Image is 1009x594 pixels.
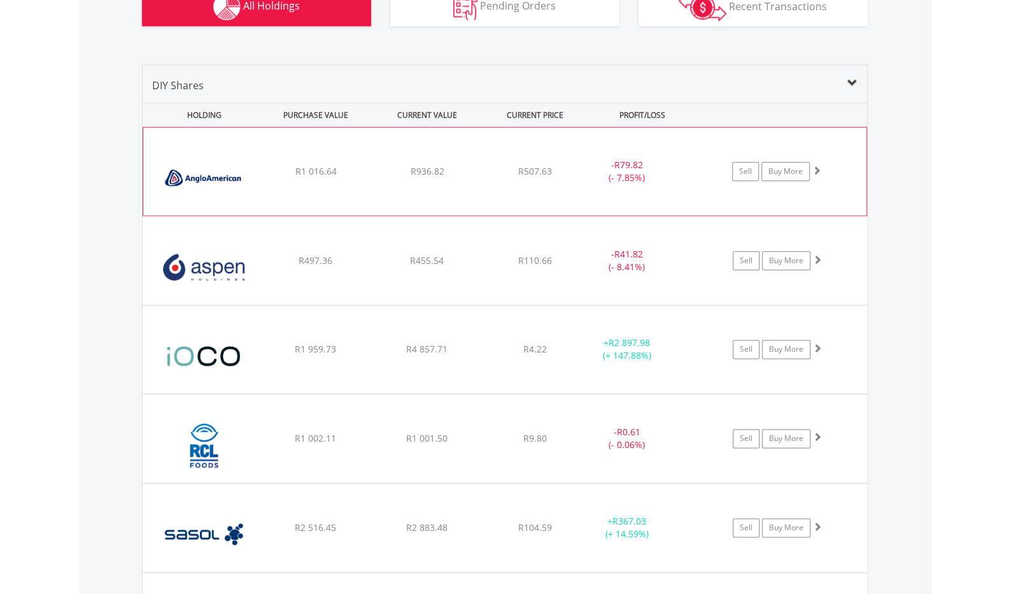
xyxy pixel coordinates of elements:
[149,410,258,479] img: EQU.ZA.RCL.png
[733,340,759,359] a: Sell
[614,159,642,171] span: R79.82
[295,521,336,533] span: R2 516.45
[579,515,675,540] div: + (+ 14.59%)
[406,343,448,355] span: R4 857.71
[523,343,547,355] span: R4.22
[373,103,482,127] div: CURRENT VALUE
[614,248,643,260] span: R41.82
[733,251,759,270] a: Sell
[588,103,697,127] div: PROFIT/LOSS
[518,165,552,177] span: R507.63
[410,165,444,177] span: R936.82
[299,254,332,266] span: R497.36
[612,515,646,527] span: R367.03
[579,159,674,184] div: - (- 7.85%)
[523,432,547,444] span: R9.80
[733,429,759,448] a: Sell
[761,162,810,181] a: Buy More
[762,518,810,537] a: Buy More
[406,432,448,444] span: R1 001.50
[295,432,336,444] span: R1 002.11
[579,426,675,451] div: - (- 0.06%)
[609,337,650,349] span: R2 897.98
[579,337,675,362] div: + (+ 147.88%)
[150,143,259,212] img: EQU.ZA.AGL.png
[152,78,204,92] span: DIY Shares
[762,340,810,359] a: Buy More
[143,103,259,127] div: HOLDING
[518,254,552,266] span: R110.66
[149,322,258,390] img: EQU.ZA.IOC.png
[484,103,585,127] div: CURRENT PRICE
[295,343,336,355] span: R1 959.73
[733,518,759,537] a: Sell
[410,254,444,266] span: R455.54
[762,429,810,448] a: Buy More
[149,500,258,569] img: EQU.ZA.SOL.png
[518,521,552,533] span: R104.59
[149,233,258,301] img: EQU.ZA.APN.png
[295,165,336,177] span: R1 016.64
[617,426,640,438] span: R0.61
[762,251,810,270] a: Buy More
[579,248,675,273] div: - (- 8.41%)
[732,162,759,181] a: Sell
[406,521,448,533] span: R2 883.48
[262,103,370,127] div: PURCHASE VALUE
